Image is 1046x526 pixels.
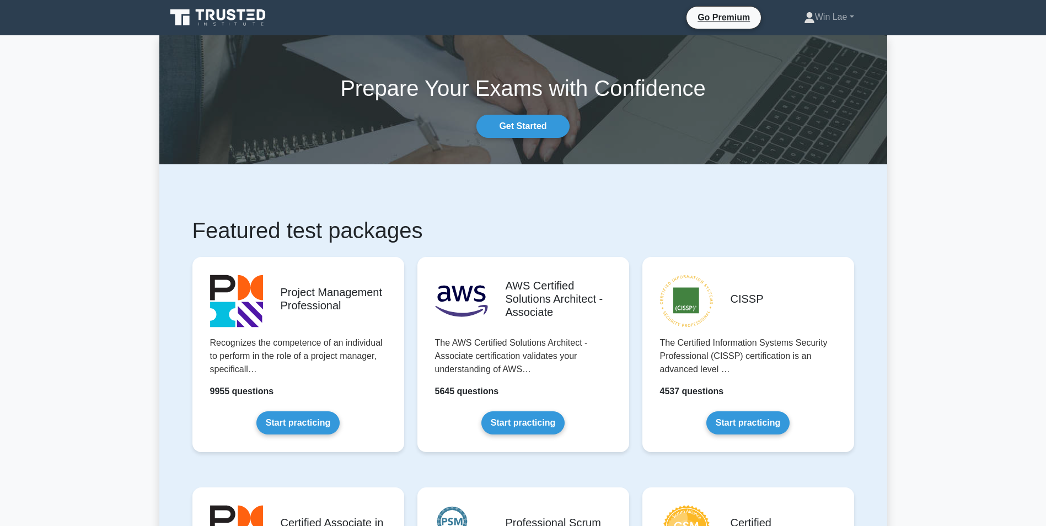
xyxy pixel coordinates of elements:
a: Start practicing [706,411,790,434]
a: Go Premium [691,10,757,24]
a: Win Lae [777,6,881,28]
a: Start practicing [481,411,565,434]
h1: Featured test packages [192,217,854,244]
a: Get Started [476,115,569,138]
h1: Prepare Your Exams with Confidence [159,75,887,101]
a: Start practicing [256,411,340,434]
